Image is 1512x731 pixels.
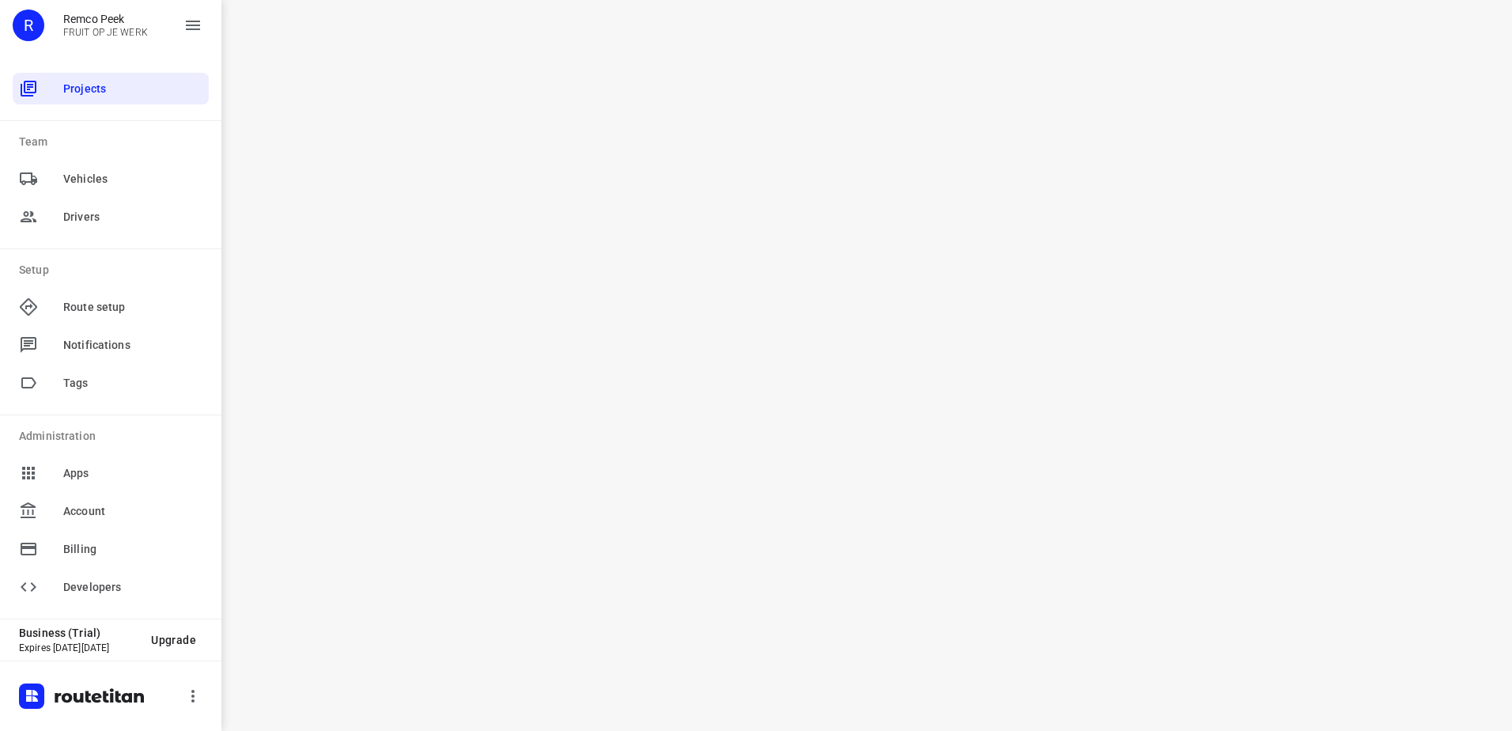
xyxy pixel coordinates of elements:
div: Developers [13,571,209,603]
p: Business (Trial) [19,627,138,639]
span: Route setup [63,299,202,316]
span: Vehicles [63,171,202,187]
span: Billing [63,541,202,558]
span: Apps [63,465,202,482]
p: Administration [19,428,209,445]
div: Billing [13,533,209,565]
div: Vehicles [13,163,209,195]
button: Upgrade [138,626,209,654]
p: Setup [19,262,209,278]
div: Drivers [13,201,209,233]
div: Apps [13,457,209,489]
div: Notifications [13,329,209,361]
span: Projects [63,81,202,97]
p: Remco Peek [63,13,148,25]
div: Route setup [13,291,209,323]
span: Tags [63,375,202,392]
span: Upgrade [151,634,196,646]
div: Tags [13,367,209,399]
p: Expires [DATE][DATE] [19,642,138,653]
div: Projects [13,73,209,104]
span: Drivers [63,209,202,225]
span: Account [63,503,202,520]
p: FRUIT OP JE WERK [63,27,148,38]
div: R [13,9,44,41]
div: Account [13,495,209,527]
span: Developers [63,579,202,596]
span: Notifications [63,337,202,354]
p: Team [19,134,209,150]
